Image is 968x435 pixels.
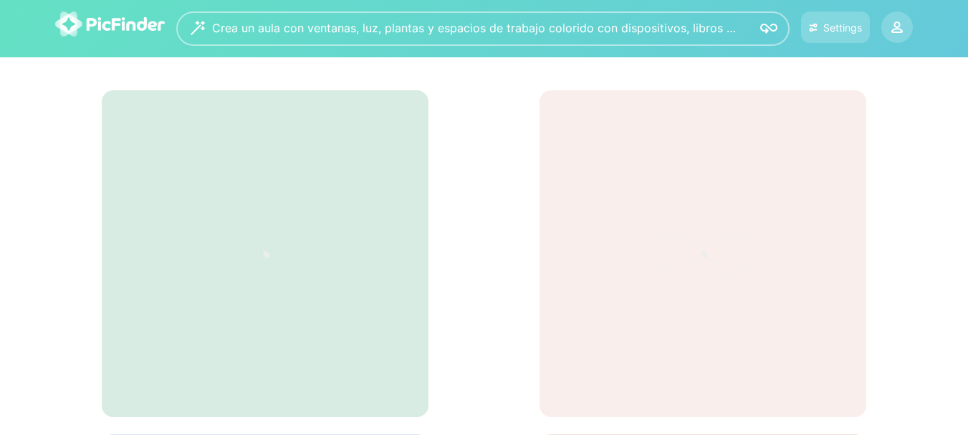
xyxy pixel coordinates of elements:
img: icon-settings.svg [809,21,818,34]
button: Settings [801,11,870,43]
img: icon-search.svg [760,20,777,37]
img: logo-picfinder-white-transparent.svg [55,11,165,37]
img: wizard.svg [191,21,205,35]
div: Settings [823,21,862,34]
